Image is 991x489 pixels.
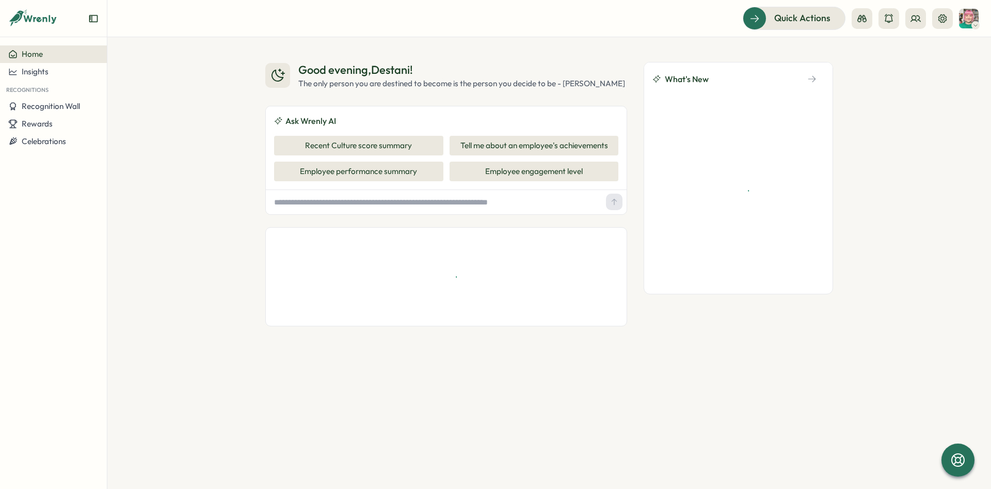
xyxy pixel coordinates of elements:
span: Ask Wrenly AI [285,115,336,128]
div: The only person you are destined to become is the person you decide to be - [PERSON_NAME] [298,78,625,89]
span: Quick Actions [774,11,830,25]
span: Rewards [22,119,53,129]
button: Expand sidebar [88,13,99,24]
button: Recent Culture score summary [274,136,443,155]
button: Quick Actions [743,7,845,29]
span: Home [22,49,43,59]
button: Employee performance summary [274,162,443,181]
img: Destani Engel [959,9,979,28]
span: Recognition Wall [22,101,80,111]
div: Good evening , Destani ! [298,62,625,78]
button: Employee engagement level [450,162,619,181]
span: Celebrations [22,136,66,146]
button: Tell me about an employee's achievements [450,136,619,155]
span: Insights [22,67,49,76]
span: What's New [665,73,709,86]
